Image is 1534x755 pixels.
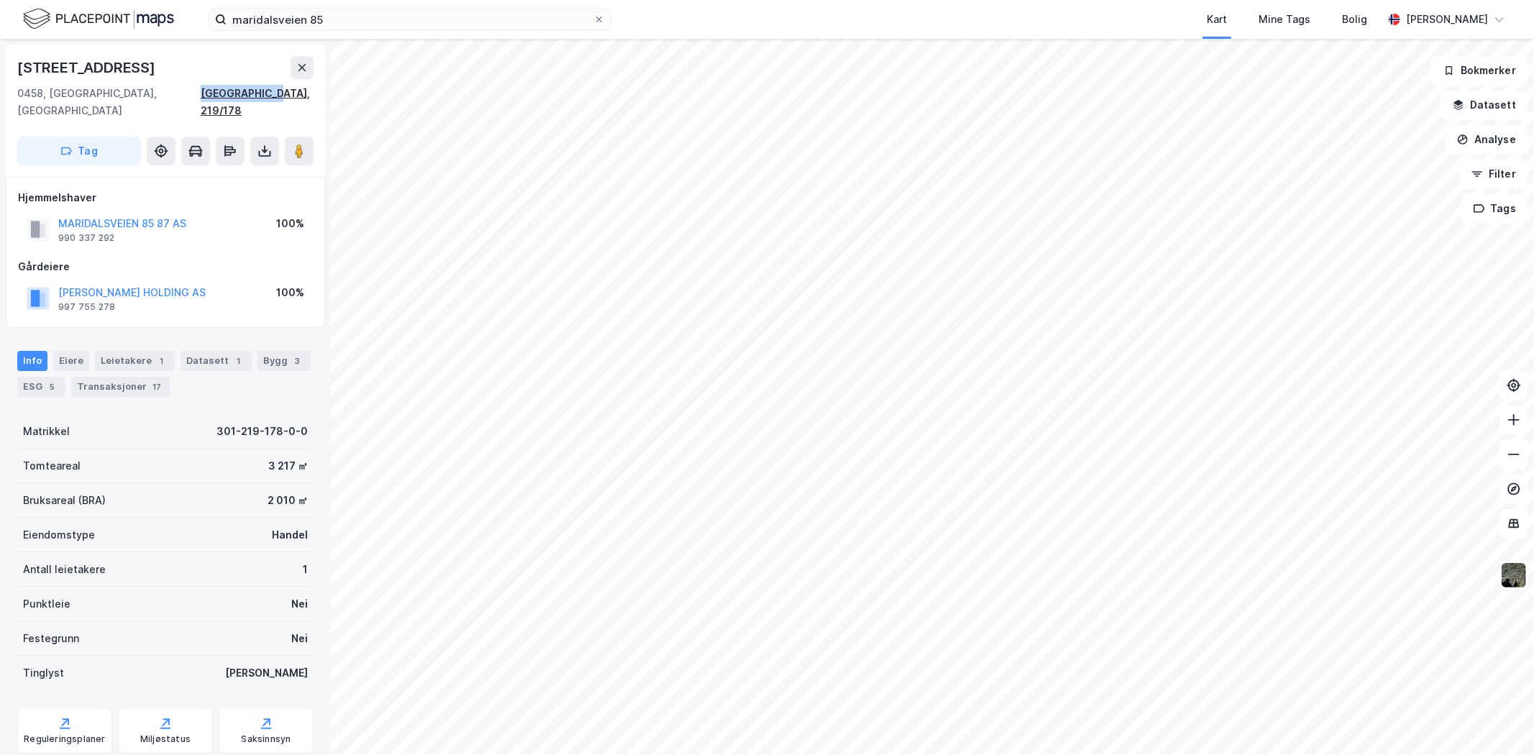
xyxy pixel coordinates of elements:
[227,9,593,30] input: Søk på adresse, matrikkel, gårdeiere, leietakere eller personer
[276,215,304,232] div: 100%
[201,85,314,119] div: [GEOGRAPHIC_DATA], 219/178
[71,377,170,397] div: Transaksjoner
[45,380,60,394] div: 5
[1500,562,1528,589] img: 9k=
[23,561,106,578] div: Antall leietakere
[17,85,201,119] div: 0458, [GEOGRAPHIC_DATA], [GEOGRAPHIC_DATA]
[23,6,174,32] img: logo.f888ab2527a4732fd821a326f86c7f29.svg
[24,733,105,745] div: Reguleringsplaner
[1459,160,1528,188] button: Filter
[95,351,175,371] div: Leietakere
[291,354,305,368] div: 3
[181,351,252,371] div: Datasett
[1441,91,1528,119] button: Datasett
[225,664,308,682] div: [PERSON_NAME]
[140,733,191,745] div: Miljøstatus
[23,595,70,613] div: Punktleie
[17,56,158,79] div: [STREET_ADDRESS]
[1431,56,1528,85] button: Bokmerker
[17,137,141,165] button: Tag
[23,423,70,440] div: Matrikkel
[23,630,79,647] div: Festegrunn
[23,492,106,509] div: Bruksareal (BRA)
[17,351,47,371] div: Info
[1406,11,1488,28] div: [PERSON_NAME]
[257,351,311,371] div: Bygg
[268,457,308,475] div: 3 217 ㎡
[1445,125,1528,154] button: Analyse
[1462,686,1534,755] iframe: Chat Widget
[23,457,81,475] div: Tomteareal
[1259,11,1310,28] div: Mine Tags
[303,561,308,578] div: 1
[58,232,114,244] div: 990 337 292
[1207,11,1227,28] div: Kart
[268,492,308,509] div: 2 010 ㎡
[18,258,313,275] div: Gårdeiere
[150,380,164,394] div: 17
[155,354,169,368] div: 1
[276,284,304,301] div: 100%
[53,351,89,371] div: Eiere
[216,423,308,440] div: 301-219-178-0-0
[242,733,291,745] div: Saksinnsyn
[18,189,313,206] div: Hjemmelshaver
[291,630,308,647] div: Nei
[272,526,308,544] div: Handel
[1342,11,1367,28] div: Bolig
[291,595,308,613] div: Nei
[17,377,65,397] div: ESG
[232,354,246,368] div: 1
[58,301,115,313] div: 997 755 278
[1461,194,1528,223] button: Tags
[23,526,95,544] div: Eiendomstype
[23,664,64,682] div: Tinglyst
